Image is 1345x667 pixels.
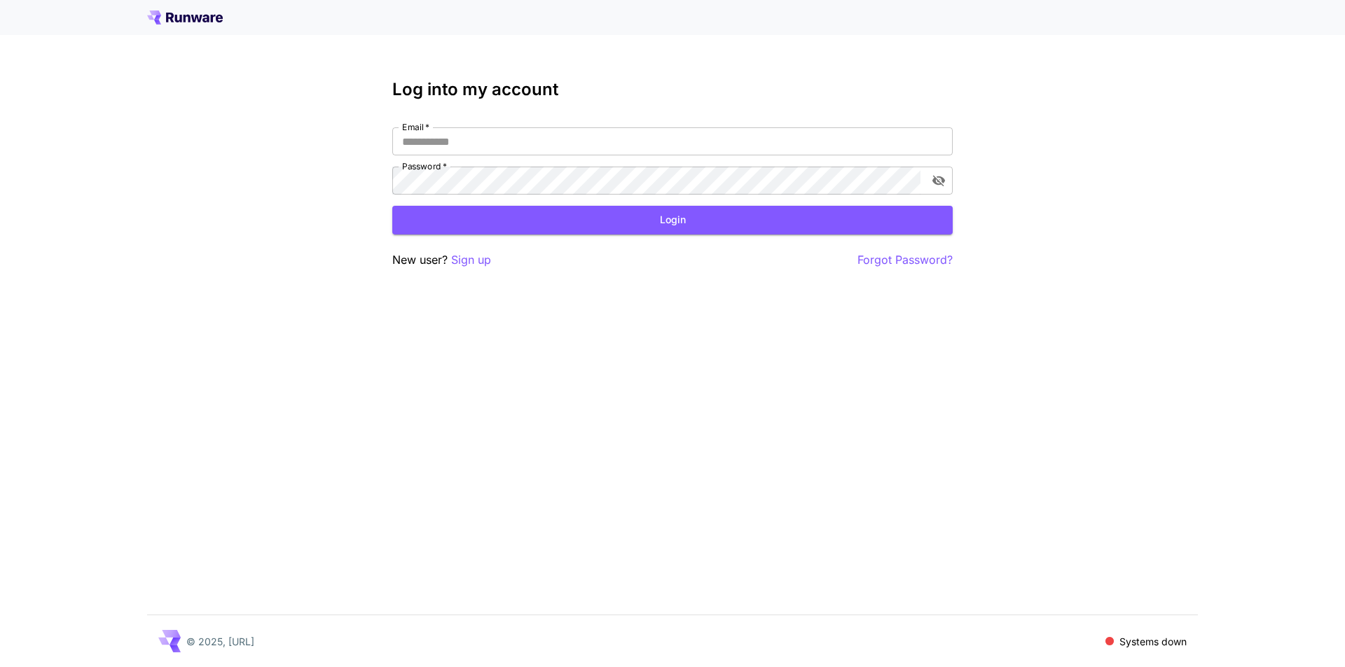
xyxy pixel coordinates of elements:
button: toggle password visibility [926,168,951,193]
p: © 2025, [URL] [186,634,254,649]
button: Sign up [451,251,491,269]
label: Email [402,121,429,133]
p: New user? [392,251,491,269]
button: Login [392,206,953,234]
label: Password [402,160,447,172]
p: Systems down [1119,634,1187,649]
button: Forgot Password? [857,251,953,269]
h3: Log into my account [392,80,953,99]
